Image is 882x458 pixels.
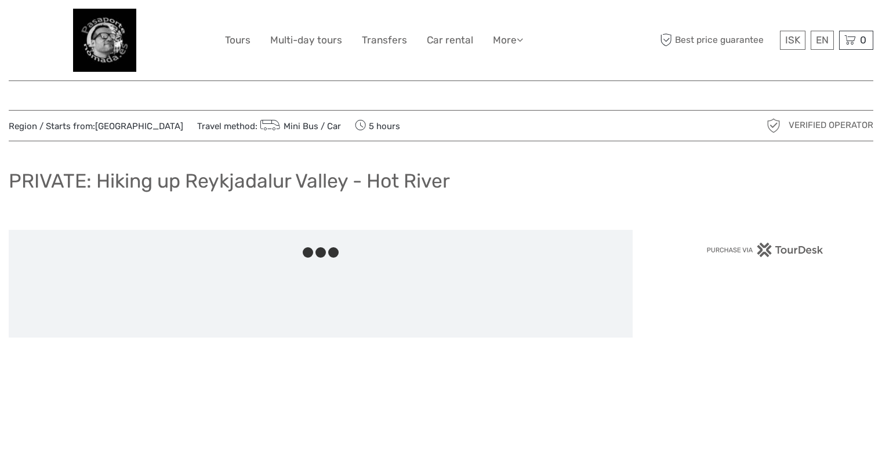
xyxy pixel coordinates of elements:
[493,32,523,49] a: More
[362,32,407,49] a: Transfers
[225,32,251,49] a: Tours
[657,31,777,50] span: Best price guarantee
[427,32,473,49] a: Car rental
[73,9,136,72] img: Pasaporte Nómada
[355,118,400,134] span: 5 hours
[785,34,800,46] span: ISK
[257,121,341,131] a: Mini Bus / Car
[764,116,783,135] img: verified_operator_grey_128.png
[9,120,183,133] span: Region / Starts from:
[858,34,868,46] span: 0
[706,243,824,257] img: PurchaseViaTourDesk.png
[197,118,341,134] span: Travel method:
[270,32,342,49] a: Multi-day tours
[95,121,183,131] a: [GEOGRAPHIC_DATA]
[789,119,873,131] span: Verified Operator
[811,31,834,50] div: EN
[9,169,450,193] h1: PRIVATE: Hiking up Reykjadalur Valley - Hot River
